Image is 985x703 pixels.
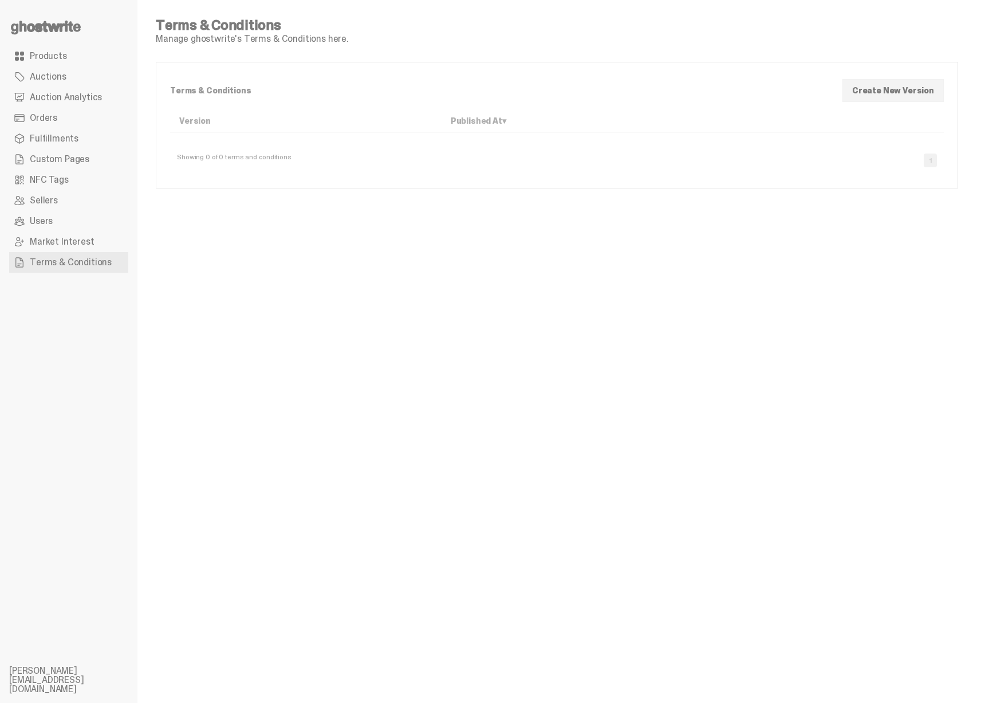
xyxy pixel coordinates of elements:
a: Create New Version [842,79,944,102]
th: Version [170,109,442,133]
a: Users [9,211,128,231]
a: Market Interest [9,231,128,252]
a: Published At▾ [451,116,506,126]
span: Auction Analytics [30,93,102,102]
li: [PERSON_NAME][EMAIL_ADDRESS][DOMAIN_NAME] [9,666,147,694]
p: Terms & Conditions [170,87,833,95]
h4: Terms & Conditions [156,18,348,32]
span: Fulfillments [30,134,78,143]
div: Showing 0 of 0 terms and conditions [177,154,291,163]
span: Custom Pages [30,155,89,164]
a: Products [9,46,128,66]
a: Terms & Conditions [9,252,128,273]
span: Auctions [30,72,66,81]
span: Users [30,217,53,226]
a: Custom Pages [9,149,128,170]
span: Products [30,52,67,61]
a: Auction Analytics [9,87,128,108]
a: Sellers [9,190,128,211]
span: Market Interest [30,237,94,246]
a: NFC Tags [9,170,128,190]
span: Sellers [30,196,58,205]
a: Auctions [9,66,128,87]
span: Orders [30,113,57,123]
a: Orders [9,108,128,128]
p: Manage ghostwrite's Terms & Conditions here. [156,34,348,44]
span: ▾ [502,116,506,126]
span: NFC Tags [30,175,69,184]
span: Terms & Conditions [30,258,112,267]
a: Fulfillments [9,128,128,149]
